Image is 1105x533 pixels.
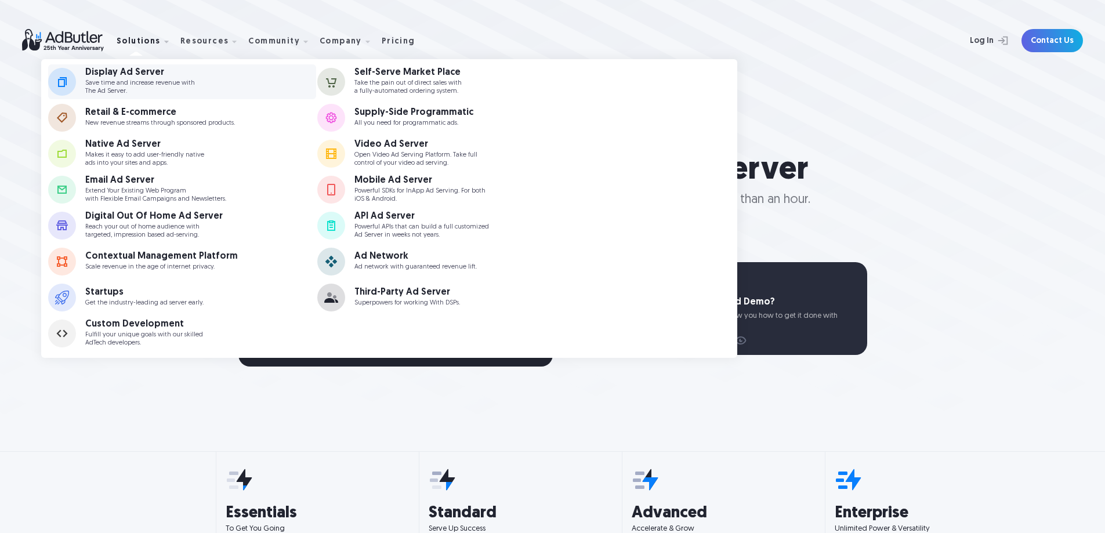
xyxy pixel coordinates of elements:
p: Ad network with guaranteed revenue lift. [354,263,477,271]
p: New revenue streams through sponsored products. [85,119,235,127]
p: Makes it easy to add user-friendly native ads into your sites and apps. [85,151,204,166]
h3: Essentials [226,505,410,521]
p: All you need for programmatic ads. [354,119,473,127]
p: Reach your out of home audience with targeted, impression based ad-serving. [85,223,223,238]
a: Self-Serve Market Place Take the pain out of direct sales witha fully-automated ordering system. [317,64,585,99]
p: Superpowers for working With DSPs. [354,299,460,307]
p: Open Video Ad Serving Platform. Take full control of your video ad serving. [354,151,477,166]
a: Log In [939,29,1015,52]
a: Display Ad Server Save time and increase revenue withThe Ad Server. [48,64,316,99]
a: Digital Out Of Home Ad Server Reach your out of home audience withtargeted, impression based ad-s... [48,208,316,243]
div: Pricing [382,38,415,46]
p: Take the pain out of direct sales with a fully-automated ordering system. [354,79,462,95]
a: Video Ad Server Open Video Ad Serving Platform. Take fullcontrol of your video ad serving. [317,136,585,171]
a: Contextual Management Platform Scale revenue in the age of internet privacy. [48,244,316,279]
a: Ad Network Ad network with guaranteed revenue lift. [317,244,585,279]
a: Retail & E-commerce New revenue streams through sponsored products. [48,100,316,135]
div: Native Ad Server [85,140,204,149]
p: Extend Your Existing Web Program with Flexible Email Campaigns and Newsletters. [85,187,226,202]
div: API Ad Server [354,212,489,221]
div: Resources [180,38,229,46]
p: Scale revenue in the age of internet privacy. [85,263,238,271]
p: Save time and increase revenue with The Ad Server. [85,79,195,95]
a: Mobile Ad Server Powerful SDKs for InApp Ad Serving. For bothiOS & Android. [317,172,585,207]
a: Pricing [382,35,425,46]
div: Mobile Ad Server [354,176,486,185]
div: Retail & E-commerce [85,108,235,117]
a: Contact Us [1021,29,1083,52]
div: Ad Network [354,252,477,261]
div: Company [320,23,379,59]
div: Community [248,38,300,46]
a: Native Ad Server Makes it easy to add user-friendly nativeads into your sites and apps. [48,136,316,171]
div: Display Ad Server [85,68,195,77]
div: Resources [180,23,247,59]
div: Custom Development [85,320,203,329]
p: Fulfill your unique goals with our skilled AdTech developers. [85,331,203,346]
div: Digital Out Of Home Ad Server [85,212,223,221]
div: Supply-Side Programmatic [354,108,473,117]
a: Email Ad Server Extend Your Existing Web Programwith Flexible Email Campaigns and Newsletters. [48,172,316,207]
nav: Solutions [41,59,737,358]
a: Custom Development Fulfill your unique goals with our skilledAdTech developers. [48,316,316,351]
h3: Standard [429,505,613,521]
div: Community [248,23,317,59]
a: Third-Party Ad Server Superpowers for working With DSPs. [317,280,585,315]
p: Powerful APIs that can build a full customized Ad Server in weeks not years. [354,223,489,238]
div: Startups [85,288,204,297]
p: Powerful SDKs for InApp Ad Serving. For both iOS & Android. [354,187,486,202]
div: Third-Party Ad Server [354,288,460,297]
a: API Ad Server Powerful APIs that can build a full customizedAd Server in weeks not years. [317,208,585,243]
p: Get the industry-leading ad server early. [85,299,204,307]
div: Solutions [117,23,178,59]
a: Startups Get the industry-leading ad server early. [48,280,316,315]
h3: Advanced [632,505,816,521]
div: Solutions [117,38,161,46]
h3: Enterprise [835,505,1019,521]
div: Self-Serve Market Place [354,68,462,77]
div: Video Ad Server [354,140,477,149]
a: Supply-Side Programmatic All you need for programmatic ads. [317,100,585,135]
div: Contextual Management Platform [85,252,238,261]
div: Email Ad Server [85,176,226,185]
div: Company [320,38,362,46]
